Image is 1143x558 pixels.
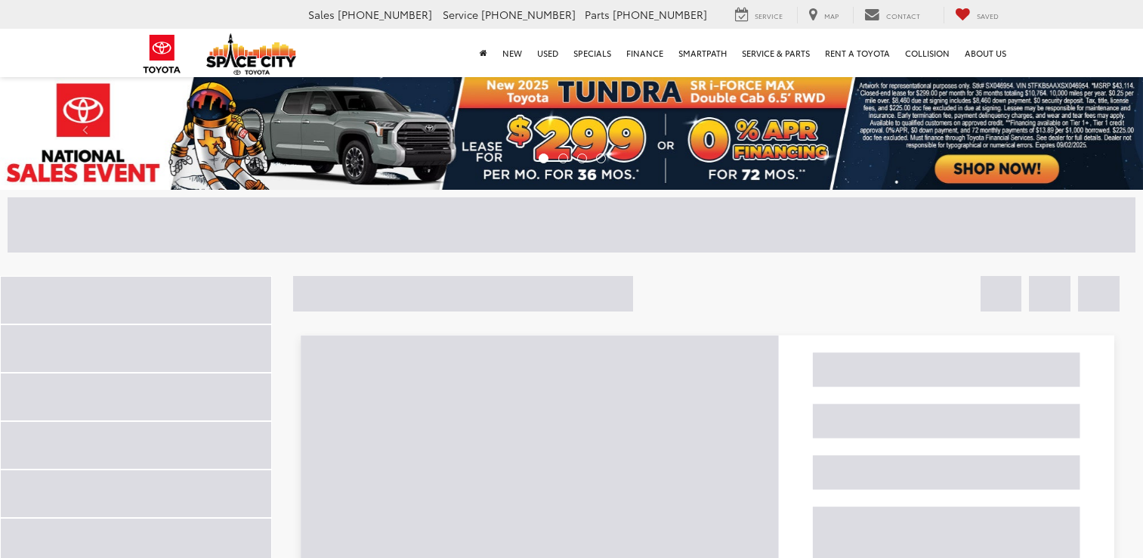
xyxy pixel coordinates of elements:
img: Toyota [134,29,190,79]
img: Space City Toyota [206,33,297,75]
span: Service [443,7,478,22]
span: Contact [886,11,920,20]
span: Service [755,11,783,20]
a: Used [530,29,566,77]
a: Specials [566,29,619,77]
span: Parts [585,7,610,22]
span: Saved [977,11,999,20]
a: SmartPath [671,29,734,77]
a: Collision [897,29,957,77]
a: Contact [853,7,931,23]
a: About Us [957,29,1014,77]
a: Rent a Toyota [817,29,897,77]
span: [PHONE_NUMBER] [613,7,707,22]
span: [PHONE_NUMBER] [338,7,432,22]
a: My Saved Vehicles [944,7,1010,23]
a: Service [724,7,794,23]
a: Map [797,7,850,23]
a: Home [472,29,495,77]
a: Finance [619,29,671,77]
span: Sales [308,7,335,22]
a: Service & Parts [734,29,817,77]
span: [PHONE_NUMBER] [481,7,576,22]
span: Map [824,11,839,20]
a: New [495,29,530,77]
